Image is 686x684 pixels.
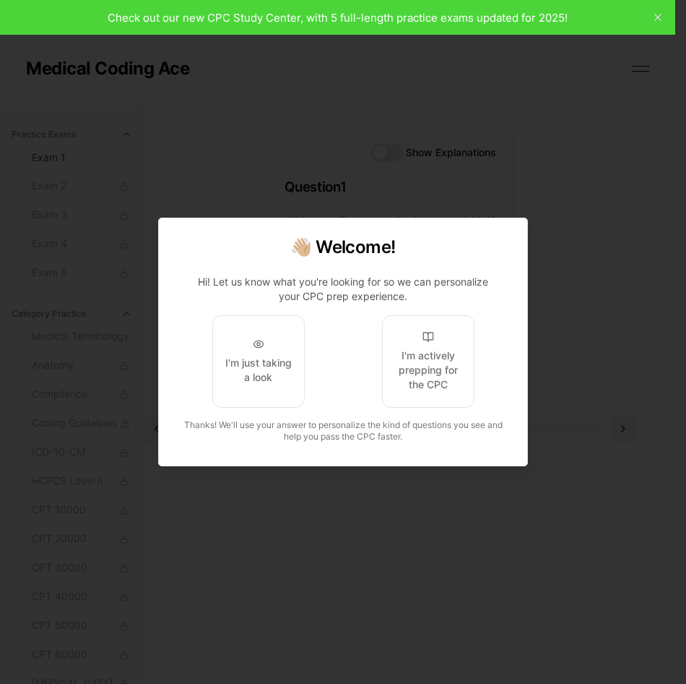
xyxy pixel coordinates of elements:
[394,349,462,392] div: I'm actively prepping for the CPC
[184,419,503,442] span: Thanks! We'll use your answer to personalize the kind of questions you see and help you pass the ...
[176,236,510,259] h2: 👋🏼 Welcome!
[382,315,474,408] button: I'm actively prepping for the CPC
[212,315,305,408] button: I'm just taking a look
[225,356,292,385] div: I'm just taking a look
[188,275,498,304] p: Hi! Let us know what you're looking for so we can personalize your CPC prep experience.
